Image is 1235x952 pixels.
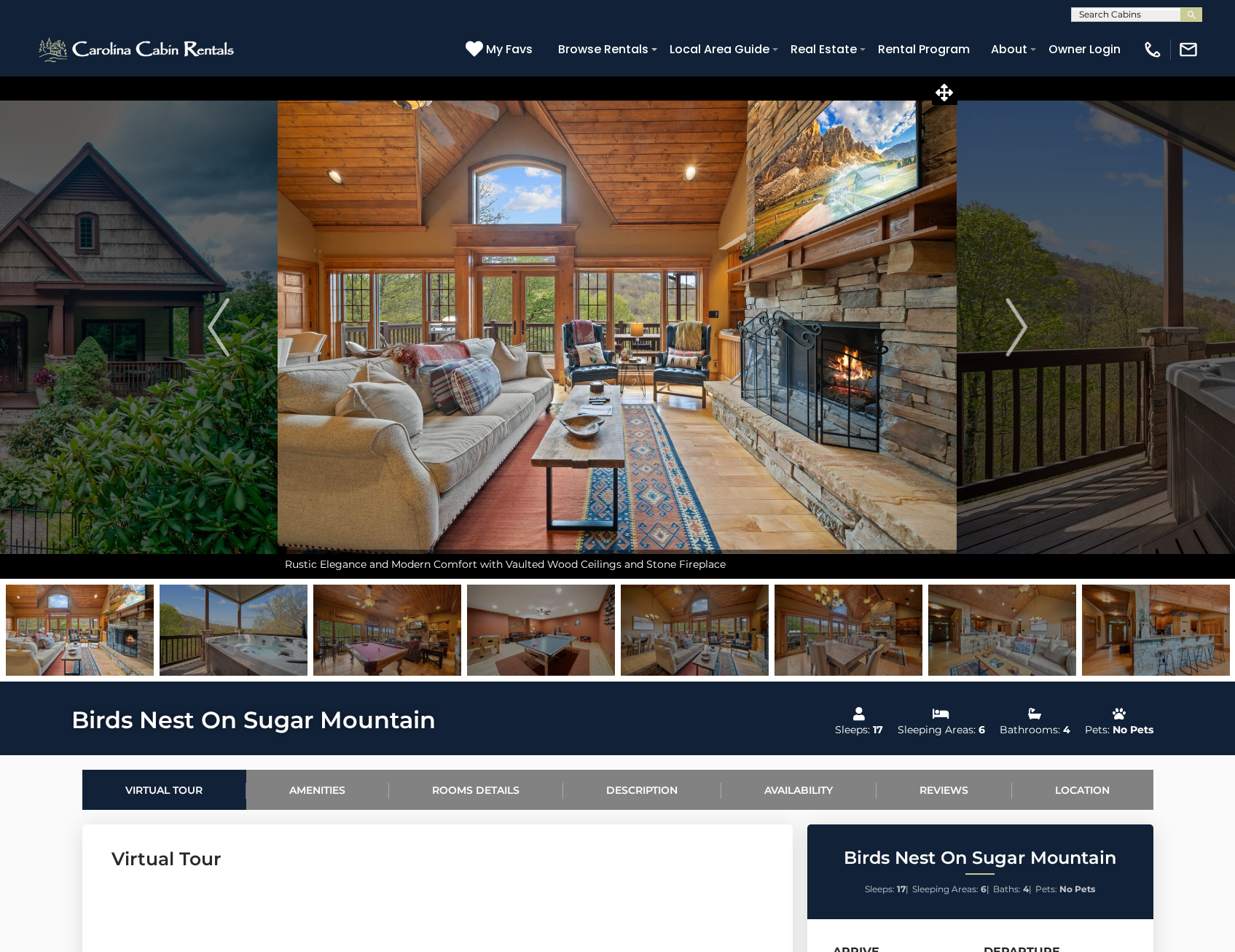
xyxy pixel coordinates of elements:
li: | [865,880,909,899]
span: Sleeping Areas: [912,883,979,894]
img: 168603403 [775,585,922,676]
h2: Birds Nest On Sugar Mountain [811,848,1150,867]
a: Browse Rentals [551,36,656,62]
button: Next [957,76,1076,579]
img: mail-regular-white.png [1178,39,1199,60]
a: Reviews [877,770,1012,810]
img: 168603393 [160,585,307,676]
a: About [984,36,1035,62]
img: 168603400 [621,585,769,676]
a: Rooms Details [389,770,563,810]
span: Sleeps: [865,883,895,894]
img: arrow [1005,298,1027,356]
div: Rustic Elegance and Modern Comfort with Vaulted Wood Ceilings and Stone Fireplace [278,550,957,579]
span: My Favs [486,40,533,58]
a: My Favs [466,40,536,59]
img: 168603399 [928,585,1076,676]
a: Local Area Guide [662,36,777,62]
button: Previous [160,76,278,579]
a: Description [563,770,721,810]
a: Virtual Tour [82,770,246,810]
img: 168603401 [6,585,154,676]
a: Owner Login [1041,36,1128,62]
img: 168603370 [313,585,461,676]
strong: 17 [897,883,906,894]
img: White-1-2.png [36,35,238,64]
span: Baths: [993,883,1021,894]
strong: 6 [981,883,987,894]
span: Pets: [1035,883,1057,894]
img: 168603377 [467,585,615,676]
strong: No Pets [1059,883,1095,894]
img: 168440276 [1082,585,1230,676]
a: Rental Program [871,36,977,62]
a: Real Estate [783,36,864,62]
img: phone-regular-white.png [1142,39,1163,60]
a: Amenities [246,770,389,810]
li: | [912,880,989,899]
a: Location [1012,770,1153,810]
img: arrow [208,298,230,356]
a: Availability [721,770,877,810]
li: | [993,880,1032,899]
h3: Virtual Tour [111,846,764,872]
strong: 4 [1023,883,1029,894]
